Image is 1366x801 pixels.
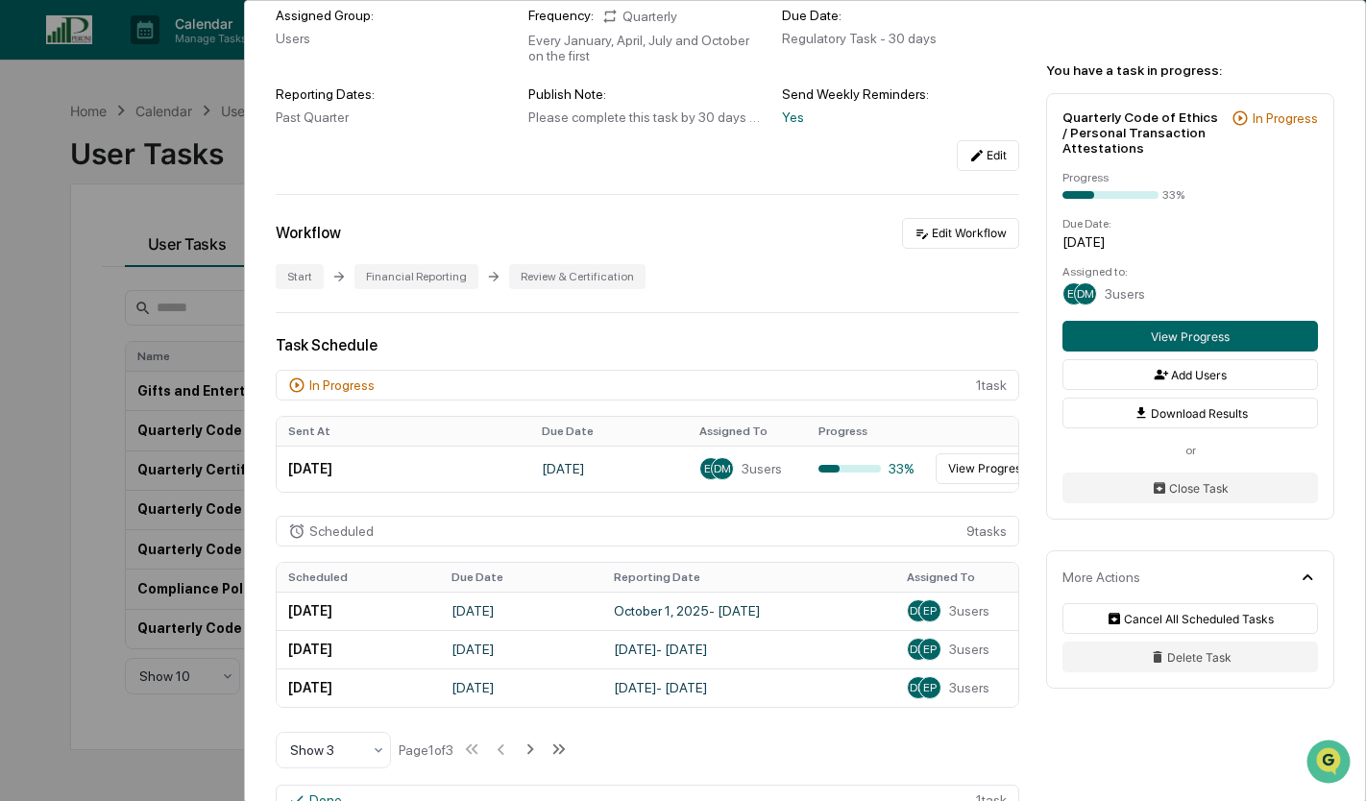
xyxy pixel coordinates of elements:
[154,313,193,328] span: [DATE]
[688,417,807,446] th: Assigned To
[277,563,440,592] th: Scheduled
[782,86,1019,102] div: Send Weekly Reminders:
[19,295,50,326] img: Michaeldziura
[1062,217,1318,231] div: Due Date:
[277,446,530,492] td: [DATE]
[714,462,731,475] span: DM
[276,86,513,102] div: Reporting Dates:
[276,336,1019,354] div: Task Schedule
[19,147,54,182] img: 1746055101610-c473b297-6a78-478c-a979-82029cc54cd1
[1062,444,1318,457] div: or
[277,668,440,707] td: [DATE]
[309,377,375,393] div: In Progress
[276,8,513,23] div: Assigned Group:
[923,681,937,694] span: EP
[601,8,677,25] div: Quarterly
[949,642,989,657] span: 3 users
[19,243,50,274] img: Jack Rasmussen
[143,313,150,328] span: •
[309,523,374,539] div: Scheduled
[818,461,915,476] div: 33%
[38,429,121,449] span: Data Lookup
[1062,359,1318,390] button: Add Users
[1062,473,1318,503] button: Close Task
[528,86,766,102] div: Publish Note:
[1062,642,1318,672] button: Delete Task
[440,668,603,707] td: [DATE]
[1062,234,1318,250] div: [DATE]
[949,603,989,619] span: 3 users
[923,604,937,618] span: EP
[528,33,766,63] div: Every January, April, July and October on the first
[923,643,937,656] span: EP
[19,395,35,410] div: 🖐️
[135,475,232,491] a: Powered byPylon
[86,166,264,182] div: We're available if you need us!
[1067,287,1081,301] span: EP
[895,563,1018,592] th: Assigned To
[170,261,209,277] span: [DATE]
[1062,265,1318,279] div: Assigned to:
[704,462,718,475] span: EP
[276,109,513,125] div: Past Quarter
[602,592,894,630] td: October 1, 2025 - [DATE]
[742,461,782,476] span: 3 users
[276,31,513,46] div: Users
[528,109,766,125] div: Please complete this task by 30 days after quarter end (i.e. 1/30, 4/30, 7/30, 10/30). If you hav...
[602,630,894,668] td: [DATE] - [DATE]
[936,453,1039,484] button: View Progress
[910,643,927,656] span: DM
[276,224,341,242] div: Workflow
[528,8,594,25] div: Frequency:
[1046,62,1334,78] div: You have a task in progress:
[807,417,926,446] th: Progress
[957,140,1019,171] button: Edit
[602,563,894,592] th: Reporting Date
[159,261,166,277] span: •
[19,40,350,71] p: How can we help?
[902,218,1019,249] button: Edit Workflow
[1062,321,1318,352] button: View Progress
[277,630,440,668] td: [DATE]
[509,264,646,289] div: Review & Certification
[602,668,894,707] td: [DATE] - [DATE]
[782,31,1019,46] div: Regulatory Task - 30 days
[276,516,1019,546] div: 9 task s
[191,476,232,491] span: Pylon
[910,681,927,694] span: DM
[949,680,989,695] span: 3 users
[19,213,129,229] div: Past conversations
[399,742,453,758] div: Page 1 of 3
[1062,109,1224,156] div: Quarterly Code of Ethics / Personal Transaction Attestations
[38,262,54,278] img: 1746055101610-c473b297-6a78-478c-a979-82029cc54cd1
[1062,570,1140,585] div: More Actions
[277,417,530,446] th: Sent At
[277,592,440,630] td: [DATE]
[1062,398,1318,428] button: Download Results
[354,264,478,289] div: Financial Reporting
[440,630,603,668] td: [DATE]
[1077,287,1094,301] span: DM
[159,393,238,412] span: Attestations
[1062,603,1318,634] button: Cancel All Scheduled Tasks
[782,8,1019,23] div: Due Date:
[132,385,246,420] a: 🗄️Attestations
[530,417,688,446] th: Due Date
[139,395,155,410] div: 🗄️
[1253,110,1318,126] div: In Progress
[910,604,927,618] span: DM
[38,393,124,412] span: Preclearance
[60,261,156,277] span: [PERSON_NAME]
[276,264,324,289] div: Start
[327,153,350,176] button: Start new chat
[12,385,132,420] a: 🖐️Preclearance
[440,592,603,630] td: [DATE]
[1162,188,1184,202] div: 33%
[1062,171,1318,184] div: Progress
[40,147,75,182] img: 8933085812038_c878075ebb4cc5468115_72.jpg
[60,313,139,328] span: Michaeldziura
[1105,286,1145,302] span: 3 users
[19,431,35,447] div: 🔎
